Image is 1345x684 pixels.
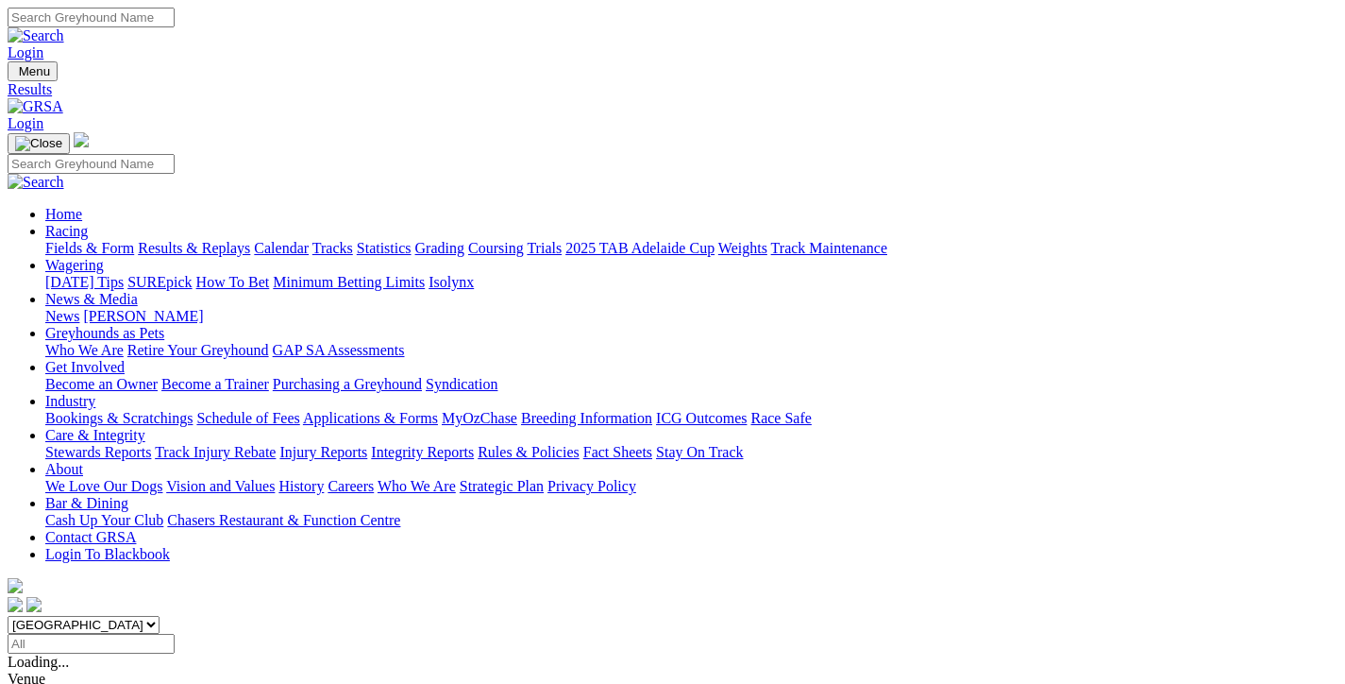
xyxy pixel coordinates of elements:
[273,342,405,358] a: GAP SA Assessments
[196,410,299,426] a: Schedule of Fees
[45,427,145,443] a: Care & Integrity
[8,174,64,191] img: Search
[312,240,353,256] a: Tracks
[460,478,544,494] a: Strategic Plan
[45,308,1337,325] div: News & Media
[478,444,580,460] a: Rules & Policies
[8,654,69,670] span: Loading...
[45,410,193,426] a: Bookings & Scratchings
[45,461,83,477] a: About
[426,376,497,392] a: Syndication
[45,274,124,290] a: [DATE] Tips
[161,376,269,392] a: Become a Trainer
[273,376,422,392] a: Purchasing a Greyhound
[254,240,309,256] a: Calendar
[45,325,164,341] a: Greyhounds as Pets
[273,274,425,290] a: Minimum Betting Limits
[8,8,175,27] input: Search
[45,410,1337,427] div: Industry
[8,115,43,131] a: Login
[26,597,42,612] img: twitter.svg
[45,359,125,375] a: Get Involved
[45,342,1337,359] div: Greyhounds as Pets
[378,478,456,494] a: Who We Are
[371,444,474,460] a: Integrity Reports
[167,512,400,528] a: Chasers Restaurant & Function Centre
[442,410,517,426] a: MyOzChase
[19,64,50,78] span: Menu
[45,257,104,273] a: Wagering
[303,410,438,426] a: Applications & Forms
[45,478,162,494] a: We Love Our Dogs
[565,240,715,256] a: 2025 TAB Adelaide Cup
[278,478,324,494] a: History
[45,240,134,256] a: Fields & Form
[45,393,95,409] a: Industry
[196,274,270,290] a: How To Bet
[279,444,367,460] a: Injury Reports
[45,206,82,222] a: Home
[656,444,743,460] a: Stay On Track
[8,133,70,154] button: Toggle navigation
[415,240,464,256] a: Grading
[656,410,747,426] a: ICG Outcomes
[8,98,63,115] img: GRSA
[45,240,1337,257] div: Racing
[45,291,138,307] a: News & Media
[771,240,887,256] a: Track Maintenance
[45,512,163,528] a: Cash Up Your Club
[750,410,811,426] a: Race Safe
[127,342,269,358] a: Retire Your Greyhound
[8,27,64,44] img: Search
[45,478,1337,495] div: About
[45,444,151,460] a: Stewards Reports
[527,240,562,256] a: Trials
[45,308,79,324] a: News
[45,444,1337,461] div: Care & Integrity
[468,240,524,256] a: Coursing
[138,240,250,256] a: Results & Replays
[45,546,170,562] a: Login To Blackbook
[8,81,1337,98] a: Results
[45,376,1337,393] div: Get Involved
[45,529,136,545] a: Contact GRSA
[127,274,192,290] a: SUREpick
[45,223,88,239] a: Racing
[45,495,128,511] a: Bar & Dining
[521,410,652,426] a: Breeding Information
[45,376,158,392] a: Become an Owner
[583,444,652,460] a: Fact Sheets
[429,274,474,290] a: Isolynx
[74,132,89,147] img: logo-grsa-white.png
[8,597,23,612] img: facebook.svg
[718,240,767,256] a: Weights
[8,44,43,60] a: Login
[15,136,62,151] img: Close
[45,512,1337,529] div: Bar & Dining
[83,308,203,324] a: [PERSON_NAME]
[8,61,58,81] button: Toggle navigation
[45,274,1337,291] div: Wagering
[357,240,412,256] a: Statistics
[45,342,124,358] a: Who We Are
[8,634,175,654] input: Select date
[8,154,175,174] input: Search
[547,478,636,494] a: Privacy Policy
[155,444,276,460] a: Track Injury Rebate
[8,578,23,593] img: logo-grsa-white.png
[166,478,275,494] a: Vision and Values
[328,478,374,494] a: Careers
